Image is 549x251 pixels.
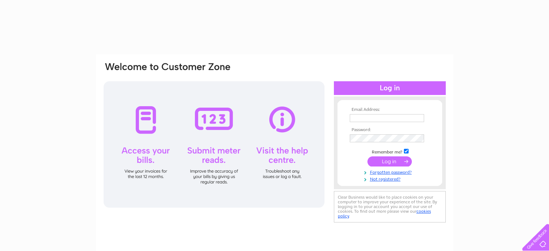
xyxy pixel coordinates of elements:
div: Clear Business would like to place cookies on your computer to improve your experience of the sit... [334,191,446,222]
th: Password: [348,127,432,133]
a: Not registered? [350,175,432,182]
th: Email Address: [348,107,432,112]
td: Remember me? [348,148,432,155]
input: Submit [367,156,412,166]
a: cookies policy [338,209,431,218]
a: Forgotten password? [350,168,432,175]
